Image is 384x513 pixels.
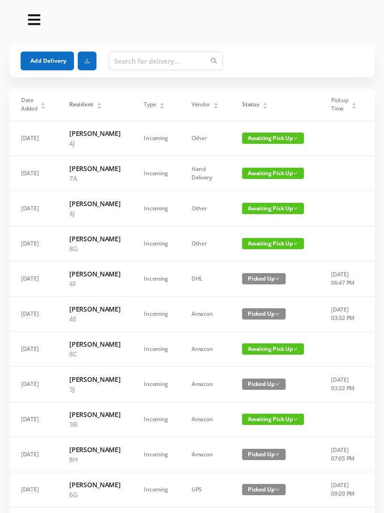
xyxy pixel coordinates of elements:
p: 4F [69,279,120,289]
td: [DATE] [9,402,58,437]
div: Sort [159,101,165,107]
td: [DATE] [9,472,58,507]
i: icon: down [293,241,298,246]
h6: [PERSON_NAME] [69,304,120,314]
i: icon: caret-up [352,101,357,104]
h6: [PERSON_NAME] [69,374,120,384]
i: icon: down [275,382,280,387]
td: [DATE] 03:32 PM [319,297,369,332]
td: [DATE] 09:20 PM [319,472,369,507]
span: Date Added [21,96,37,113]
h6: [PERSON_NAME] [69,164,120,173]
i: icon: caret-down [352,105,357,108]
td: Incoming [132,367,180,402]
td: Incoming [132,191,180,226]
td: [DATE] 03:32 PM [319,367,369,402]
i: icon: caret-up [41,101,46,104]
span: Picked Up [242,449,286,460]
td: Other [180,121,230,156]
h6: [PERSON_NAME] [69,409,120,419]
span: Awaiting Pick Up [242,343,304,355]
div: Sort [96,101,102,107]
h6: [PERSON_NAME] [69,128,120,138]
h6: [PERSON_NAME] [69,445,120,454]
td: Hand Delivery [180,156,230,191]
h6: [PERSON_NAME] [69,339,120,349]
i: icon: down [293,417,298,422]
td: Incoming [132,402,180,437]
i: icon: caret-up [96,101,102,104]
p: 6G [69,490,120,499]
i: icon: down [275,312,280,316]
td: Other [180,226,230,261]
span: Picked Up [242,484,286,495]
i: icon: caret-down [96,105,102,108]
span: Picked Up [242,308,286,320]
div: Sort [262,101,268,107]
span: Awaiting Pick Up [242,203,304,214]
i: icon: caret-down [41,105,46,108]
span: Picked Up [242,379,286,390]
td: [DATE] 06:47 PM [319,261,369,297]
h6: [PERSON_NAME] [69,234,120,244]
i: icon: down [275,276,280,281]
i: icon: down [275,452,280,457]
i: icon: down [293,347,298,351]
div: Sort [40,101,46,107]
i: icon: down [293,206,298,211]
td: [DATE] [9,297,58,332]
i: icon: caret-up [263,101,268,104]
p: 4E [69,314,120,324]
h6: [PERSON_NAME] [69,269,120,279]
span: Pickup Time [331,96,348,113]
td: Amazon [180,437,230,472]
td: UPS [180,472,230,507]
td: Incoming [132,437,180,472]
i: icon: down [275,487,280,492]
span: Vendor [192,100,210,109]
span: Status [242,100,259,109]
td: Incoming [132,226,180,261]
h6: [PERSON_NAME] [69,480,120,490]
td: Incoming [132,156,180,191]
td: Incoming [132,121,180,156]
p: 3B [69,419,120,429]
td: [DATE] [9,226,58,261]
span: Awaiting Pick Up [242,414,304,425]
h6: [PERSON_NAME] [69,199,120,208]
i: icon: caret-up [160,101,165,104]
p: 8G [69,244,120,253]
p: 8H [69,454,120,464]
td: Incoming [132,332,180,367]
td: Amazon [180,367,230,402]
i: icon: down [293,136,298,141]
span: Type [144,100,156,109]
p: 3J [69,384,120,394]
td: [DATE] [9,121,58,156]
td: DHL [180,261,230,297]
p: 4J [69,208,120,218]
p: 4J [69,138,120,148]
p: 7A [69,173,120,183]
div: Sort [213,101,219,107]
div: Sort [351,101,357,107]
span: Resident [69,100,93,109]
span: Picked Up [242,273,286,284]
p: 8C [69,349,120,359]
td: Incoming [132,472,180,507]
span: Awaiting Pick Up [242,168,304,179]
i: icon: down [293,171,298,176]
td: Incoming [132,261,180,297]
td: Incoming [132,297,180,332]
i: icon: caret-down [263,105,268,108]
button: icon: download [78,52,96,70]
i: icon: search [211,58,217,64]
td: [DATE] [9,367,58,402]
td: [DATE] [9,332,58,367]
span: Awaiting Pick Up [242,238,304,249]
span: Awaiting Pick Up [242,133,304,144]
i: icon: caret-down [214,105,219,108]
i: icon: caret-up [214,101,219,104]
td: Other [180,191,230,226]
td: Amazon [180,402,230,437]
